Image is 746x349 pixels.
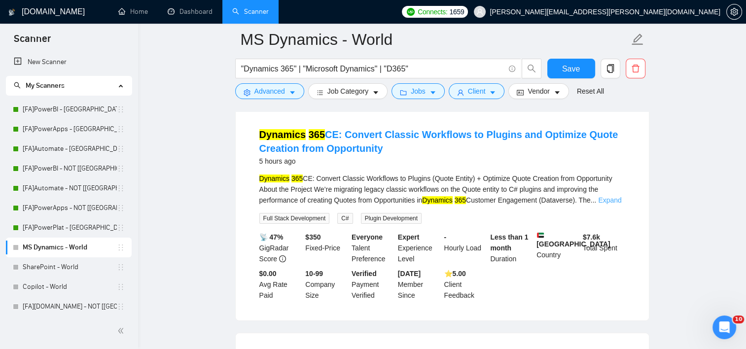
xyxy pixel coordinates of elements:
div: GigRadar Score [257,232,304,264]
span: user [476,8,483,15]
div: Total Spent [581,232,627,264]
button: settingAdvancedcaret-down [235,83,304,99]
span: setting [244,89,250,96]
span: Client [468,86,486,97]
a: homeHome [118,7,148,16]
button: barsJob Categorycaret-down [308,83,388,99]
span: double-left [117,326,127,336]
li: [FA]PowerPlat - US, CAN, EU [6,218,132,238]
span: Scanner [6,32,59,52]
span: caret-down [489,89,496,96]
span: holder [117,303,125,311]
mark: Dynamics [259,129,306,140]
li: [FA]Automate - US, CAN, EU [6,139,132,159]
button: Save [547,59,595,78]
span: edit [631,33,644,46]
b: $0.00 [259,270,277,278]
span: info-circle [509,66,515,72]
div: Payment Verified [350,268,396,301]
span: holder [117,165,125,173]
div: Duration [488,232,534,264]
a: [FA]PowerBI - NOT [[GEOGRAPHIC_DATA], CAN, [GEOGRAPHIC_DATA]] [23,159,117,178]
span: caret-down [554,89,561,96]
a: Copilot - World [23,277,117,297]
b: 10-99 [305,270,323,278]
span: Plugin Development [361,213,422,224]
span: user [457,89,464,96]
div: CE: Convert Classic Workflows to Plugins (Quote Entity) + Optimize Quote Creation from Opportunit... [259,173,625,206]
b: $ 350 [305,233,320,241]
a: [FA]PowerApps - NOT [[GEOGRAPHIC_DATA], CAN, [GEOGRAPHIC_DATA]] [23,198,117,218]
b: Everyone [352,233,383,241]
a: [FA]PowerBI - [GEOGRAPHIC_DATA], [GEOGRAPHIC_DATA], [GEOGRAPHIC_DATA] [23,100,117,119]
span: copy [601,64,620,73]
b: [GEOGRAPHIC_DATA] [536,232,610,248]
div: Experience Level [396,232,442,264]
span: Connects: [418,6,447,17]
li: [FA]Bubble.io - NOT [US, CAN, EU] - No AI [6,297,132,316]
button: folderJobscaret-down [391,83,445,99]
span: 1659 [449,6,464,17]
a: New Scanner [14,52,124,72]
span: delete [626,64,645,73]
div: Company Size [303,268,350,301]
span: Full Stack Development [259,213,330,224]
a: Reset All [577,86,604,97]
button: copy [601,59,620,78]
span: search [522,64,541,73]
button: idcardVendorcaret-down [508,83,568,99]
mark: Dynamics [422,196,452,204]
a: dashboardDashboard [168,7,213,16]
a: [FA]PowerApps - [GEOGRAPHIC_DATA], [GEOGRAPHIC_DATA], [GEOGRAPHIC_DATA] [23,119,117,139]
img: logo [8,4,15,20]
button: setting [726,4,742,20]
span: holder [117,244,125,251]
span: holder [117,145,125,153]
span: holder [117,263,125,271]
span: My Scanners [26,81,65,90]
span: holder [117,204,125,212]
span: holder [117,184,125,192]
span: info-circle [279,255,286,262]
li: [FA]PowerApps - NOT [US, CAN, EU] [6,198,132,218]
b: Verified [352,270,377,278]
div: Talent Preference [350,232,396,264]
button: userClientcaret-down [449,83,505,99]
li: SharePoint - World [6,257,132,277]
li: [FA]Automate - NOT [US, CAN, EU] [6,178,132,198]
span: Jobs [411,86,426,97]
a: MS Dynamics - World [23,238,117,257]
div: Fixed-Price [303,232,350,264]
input: Scanner name... [241,27,629,52]
span: holder [117,224,125,232]
a: Dynamics 365CE: Convert Classic Workflows to Plugins and Optimize Quote Creation from Opportunity [259,129,618,154]
b: Expert [398,233,420,241]
span: holder [117,125,125,133]
a: setting [726,8,742,16]
span: Job Category [327,86,368,97]
span: ... [591,196,597,204]
span: Advanced [254,86,285,97]
img: upwork-logo.png [407,8,415,16]
li: [FA]PowerBI - NOT [US, CAN, EU] [6,159,132,178]
b: ⭐️ 5.00 [444,270,466,278]
span: Vendor [528,86,549,97]
li: [FA]PowerApps - US, CAN, EU [6,119,132,139]
div: Hourly Load [442,232,489,264]
span: search [14,82,21,89]
b: 📡 47% [259,233,284,241]
a: Expand [598,196,621,204]
span: holder [117,105,125,113]
a: [FA]PowerPlat - [GEOGRAPHIC_DATA], [GEOGRAPHIC_DATA], [GEOGRAPHIC_DATA] [23,218,117,238]
b: Less than 1 month [490,233,528,252]
mark: 365 [455,196,466,204]
div: Member Since [396,268,442,301]
iframe: Intercom live chat [712,315,736,339]
mark: 365 [309,129,325,140]
span: caret-down [429,89,436,96]
a: [FA]Automate - [GEOGRAPHIC_DATA], [GEOGRAPHIC_DATA], [GEOGRAPHIC_DATA] [23,139,117,159]
span: My Scanners [14,81,65,90]
span: bars [317,89,323,96]
span: idcard [517,89,524,96]
span: caret-down [289,89,296,96]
